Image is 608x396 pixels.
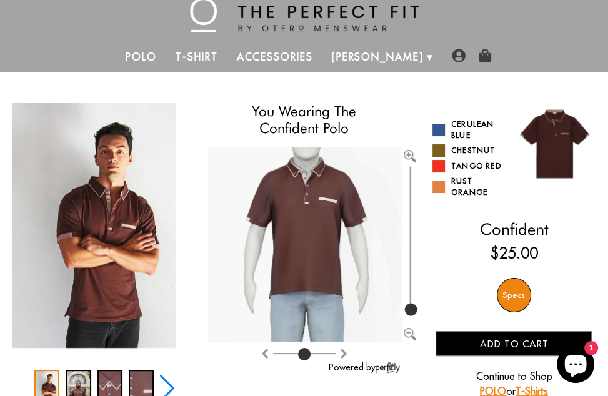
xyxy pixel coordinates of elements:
button: Rotate clockwise [260,345,270,360]
img: 10003-22_Lifestyle_4_1024x1024_2x_afb82fb2-2aaf-438b-8790-16630605e81b_340x.jpg [176,103,339,348]
img: shopping-bag-icon.png [478,49,492,62]
a: [PERSON_NAME] [322,42,433,72]
a: Tango Red [432,160,505,172]
ins: $25.00 [490,242,537,264]
img: Brand%2fOtero%2f10003-v2-R%2f54%2f5-M%2fAv%2f29e026ab-7dea-11ea-9f6a-0e35f21fd8c2%2fChestnut%2f1%... [208,147,402,342]
a: Polo [116,42,166,72]
img: IMG_1990_copy_1024x1024_2x_b66dcfa2-0627-4e7b-a228-9edf4cc9e4c8_340x.jpg [12,103,176,348]
a: Chestnut [432,144,505,157]
img: user-account-icon.png [452,49,466,62]
img: Zoom in [404,150,416,162]
button: Add to cart [436,331,592,356]
div: 2 / 5 [176,103,339,348]
a: Cerulean Blue [432,119,505,141]
span: Add to cart [479,338,548,350]
a: Rust Orange [432,176,505,198]
button: Zoom in [404,147,416,160]
div: Specs [497,278,531,312]
h1: You Wearing The Confident Polo [208,103,401,137]
a: Accessories [227,42,322,72]
a: T-Shirt [166,42,227,72]
button: Rotate counter clockwise [339,345,349,360]
div: 1 / 5 [12,103,176,348]
img: Zoom out [404,328,416,340]
h2: Confident [432,220,596,239]
img: perfitly-logo_73ae6c82-e2e3-4a36-81b1-9e913f6ac5a1.png [376,362,401,373]
button: Zoom out [404,326,416,339]
img: Rotate counter clockwise [339,349,349,359]
img: Rotate clockwise [260,349,270,359]
a: Powered by [329,362,401,373]
img: 028.jpg [514,103,596,185]
inbox-online-store-chat: Shopify online store chat [553,345,598,386]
